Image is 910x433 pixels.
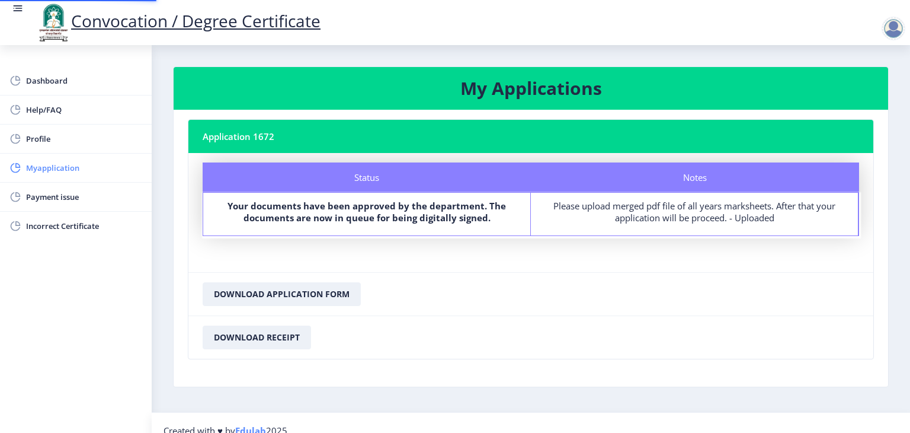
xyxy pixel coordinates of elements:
[188,120,873,153] nb-card-header: Application 1672
[26,74,142,88] span: Dashboard
[36,2,71,43] img: logo
[26,103,142,117] span: Help/FAQ
[188,77,874,100] h3: My Applications
[203,282,361,306] button: Download Application Form
[531,163,859,192] div: Notes
[203,326,311,349] button: Download Receipt
[227,200,506,224] b: Your documents have been approved by the department. The documents are now in queue for being dig...
[26,161,142,175] span: Myapplication
[541,200,847,224] div: Please upload merged pdf file of all years marksheets. After that your application will be procee...
[36,9,321,32] a: Convocation / Degree Certificate
[26,219,142,233] span: Incorrect Certificate
[26,132,142,146] span: Profile
[26,190,142,204] span: Payment issue
[203,163,531,192] div: Status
